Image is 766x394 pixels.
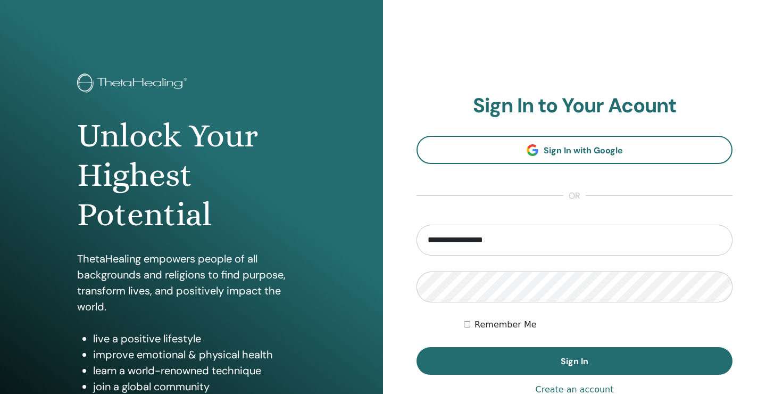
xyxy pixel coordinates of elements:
h1: Unlock Your Highest Potential [77,116,306,235]
span: Sign In with Google [544,145,623,156]
span: Sign In [561,356,588,367]
div: Keep me authenticated indefinitely or until I manually logout [464,318,732,331]
span: or [563,190,586,202]
li: live a positive lifestyle [93,331,306,347]
button: Sign In [417,347,732,375]
a: Sign In with Google [417,136,732,164]
label: Remember Me [474,318,537,331]
li: improve emotional & physical health [93,347,306,363]
li: learn a world-renowned technique [93,363,306,379]
h2: Sign In to Your Acount [417,94,732,118]
p: ThetaHealing empowers people of all backgrounds and religions to find purpose, transform lives, a... [77,251,306,315]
